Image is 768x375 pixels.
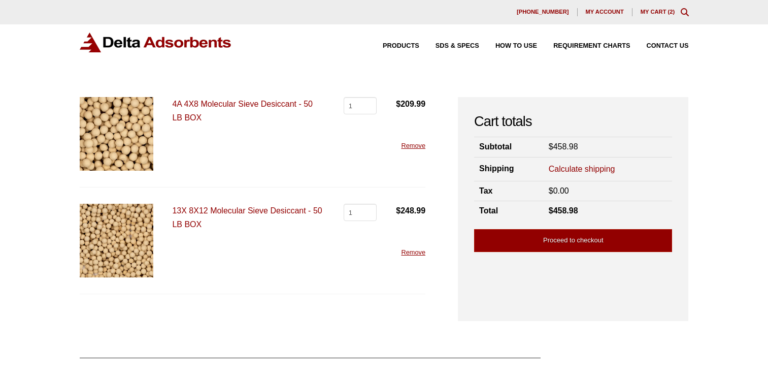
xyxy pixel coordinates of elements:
[366,43,419,49] a: Products
[549,206,553,215] span: $
[641,9,675,15] a: My Cart (2)
[474,201,544,221] th: Total
[80,204,153,277] img: 13X 8X12 Molecular Sieve Desiccant - 50 LB BOX
[396,206,400,215] span: $
[474,181,544,201] th: Tax
[549,164,615,175] a: Calculate shipping
[401,248,425,256] a: Remove this item
[479,43,537,49] a: How to Use
[549,206,578,215] bdi: 458.98
[578,8,632,16] a: My account
[681,8,689,16] div: Toggle Modal Content
[495,43,537,49] span: How to Use
[549,186,553,195] span: $
[537,43,630,49] a: Requirement Charts
[553,43,630,49] span: Requirement Charts
[517,9,569,15] span: [PHONE_NUMBER]
[586,9,624,15] span: My account
[419,43,479,49] a: SDS & SPECS
[383,43,419,49] span: Products
[80,33,232,52] img: Delta Adsorbents
[549,142,553,151] span: $
[401,142,425,149] a: Remove this item
[396,100,425,108] bdi: 209.99
[396,100,400,108] span: $
[647,43,689,49] span: Contact Us
[80,97,153,171] img: 4A 4X8 Molecular Sieve Desiccant - 50 LB BOX
[670,9,673,15] span: 2
[344,97,377,114] input: Product quantity
[172,206,322,229] a: 13X 8X12 Molecular Sieve Desiccant - 50 LB BOX
[509,8,578,16] a: [PHONE_NUMBER]
[549,186,569,195] bdi: 0.00
[474,157,544,181] th: Shipping
[436,43,479,49] span: SDS & SPECS
[396,206,425,215] bdi: 248.99
[630,43,689,49] a: Contact Us
[474,113,672,130] h2: Cart totals
[474,137,544,157] th: Subtotal
[549,142,578,151] bdi: 458.98
[344,204,377,221] input: Product quantity
[474,229,672,252] a: Proceed to checkout
[172,100,313,122] a: 4A 4X8 Molecular Sieve Desiccant - 50 LB BOX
